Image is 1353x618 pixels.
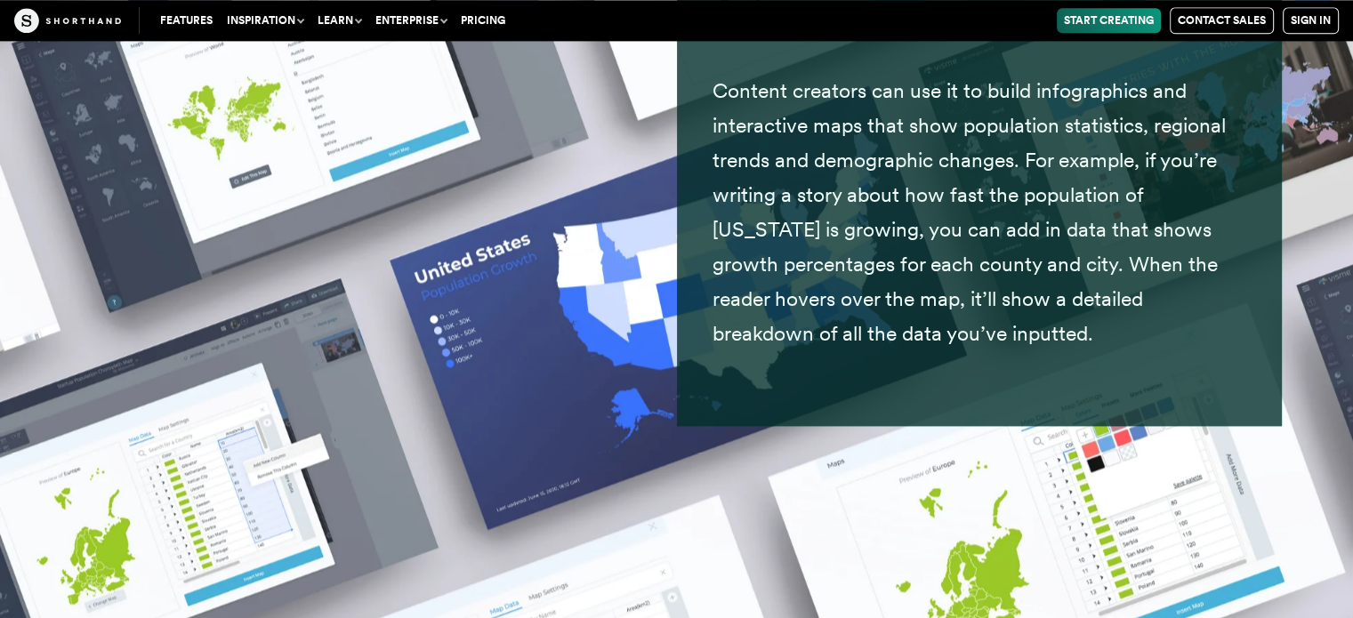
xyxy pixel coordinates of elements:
[1057,8,1161,33] a: Start Creating
[1283,7,1339,34] a: Sign in
[153,8,220,33] a: Features
[14,8,121,33] img: The Craft
[454,8,512,33] a: Pricing
[368,8,454,33] button: Enterprise
[713,74,1246,352] p: Content creators can use it to build infographics and interactive maps that show population stati...
[1170,7,1274,34] a: Contact Sales
[220,8,310,33] button: Inspiration
[310,8,368,33] button: Learn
